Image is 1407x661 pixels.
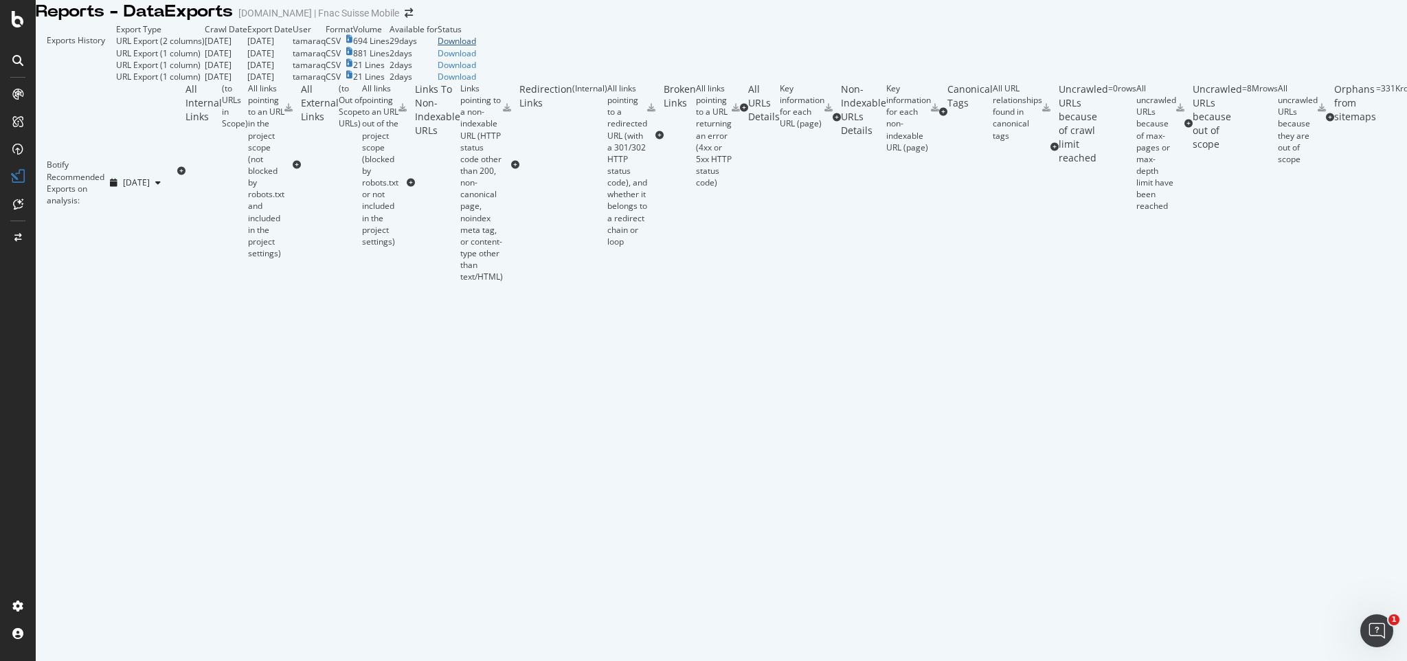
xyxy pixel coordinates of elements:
td: tamaraq [293,59,326,71]
div: Key information for each non-indexable URL (page) [886,82,931,153]
div: ( to Out of Scope URLs ) [339,82,362,247]
div: csv-export [398,104,407,112]
td: tamaraq [293,35,326,47]
div: csv-export [284,104,293,112]
div: csv-export [503,104,511,112]
div: Links To Non-Indexable URLs [415,82,460,282]
td: [DATE] [205,35,247,47]
td: tamaraq [293,71,326,82]
div: CSV [326,71,341,82]
div: All links pointing to a URL returning an error (4xx or 5xx HTTP status code) [696,82,732,188]
td: Export Date [247,23,293,35]
td: tamaraq [293,47,326,59]
a: Download [438,35,476,47]
td: [DATE] [205,71,247,82]
td: [DATE] [247,71,293,82]
div: URL Export (1 column) [116,71,201,82]
td: 2 days [390,59,438,71]
td: [DATE] [247,47,293,59]
div: All URLs Details [748,82,780,134]
td: Available for [390,23,438,35]
td: 29 days [390,35,438,47]
td: Crawl Date [205,23,247,35]
div: All Internal Links [185,82,222,259]
div: Key information for each URL (page) [780,82,824,130]
td: Export Type [116,23,205,35]
div: Canonical Tags [947,82,993,142]
div: Botify Recommended Exports on analysis: [47,159,104,206]
div: arrow-right-arrow-left [405,8,413,18]
div: URL Export (1 column) [116,47,201,59]
button: [DATE] [104,172,166,194]
td: 2 days [390,71,438,82]
td: User [293,23,326,35]
div: csv-export [1042,104,1050,112]
div: csv-export [1318,104,1326,112]
div: csv-export [1176,104,1184,112]
td: 21 Lines [353,71,390,82]
div: Redirection Links [519,82,572,247]
span: 2025 Aug. 31st [123,177,150,188]
div: ( to URLs in Scope ) [222,82,248,259]
div: csv-export [824,104,833,112]
div: = 8M rows [1242,82,1278,165]
div: CSV [326,35,341,47]
div: Orphans from sitemaps [1334,82,1376,153]
a: Download [438,71,476,82]
td: 694 Lines [353,35,390,47]
td: Status [438,23,476,35]
div: Non-Indexable URLs Details [841,82,886,153]
div: URL Export (1 column) [116,59,201,71]
div: ( Internal ) [572,82,607,247]
td: Format [326,23,353,35]
div: Links pointing to a non-indexable URL (HTTP status code other than 200, non-canonical page, noind... [460,82,503,282]
td: Volume [353,23,390,35]
td: 21 Lines [353,59,390,71]
td: 881 Lines [353,47,390,59]
td: [DATE] [205,47,247,59]
a: Download [438,59,476,71]
td: 2 days [390,47,438,59]
div: All links pointing to a redirected URL (with a 301/302 HTTP status code), and whether it belongs ... [607,82,647,247]
div: All links pointing to an URL out of the project scope (blocked by robots.txt or not included in t... [362,82,398,247]
td: [DATE] [247,59,293,71]
td: [DATE] [247,35,293,47]
div: All URL relationships found in canonical tags [993,82,1042,142]
div: = 0 rows [1108,82,1136,212]
div: All uncrawled URLs because they are out of scope [1278,82,1318,165]
div: All External Links [301,82,339,247]
a: Download [438,47,476,59]
div: URL Export (2 columns) [116,35,205,47]
div: Uncrawled URLs because of crawl limit reached [1059,82,1108,212]
div: Exports History [47,34,105,71]
div: All uncrawled URLs because of max-pages or max-depth limit have been reached [1136,82,1176,212]
div: csv-export [647,104,655,112]
iframe: Intercom live chat [1360,614,1393,647]
td: [DATE] [205,59,247,71]
div: CSV [326,59,341,71]
div: Uncrawled URLs because out of scope [1193,82,1242,165]
div: CSV [326,47,341,59]
div: csv-export [732,104,740,112]
div: csv-export [931,104,939,112]
div: Broken Links [664,82,696,188]
span: 1 [1388,614,1399,625]
div: [DOMAIN_NAME] | Fnac Suisse Mobile [238,6,399,20]
div: All links pointing to an URL in the project scope (not blocked by robots.txt and included in the ... [248,82,284,259]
